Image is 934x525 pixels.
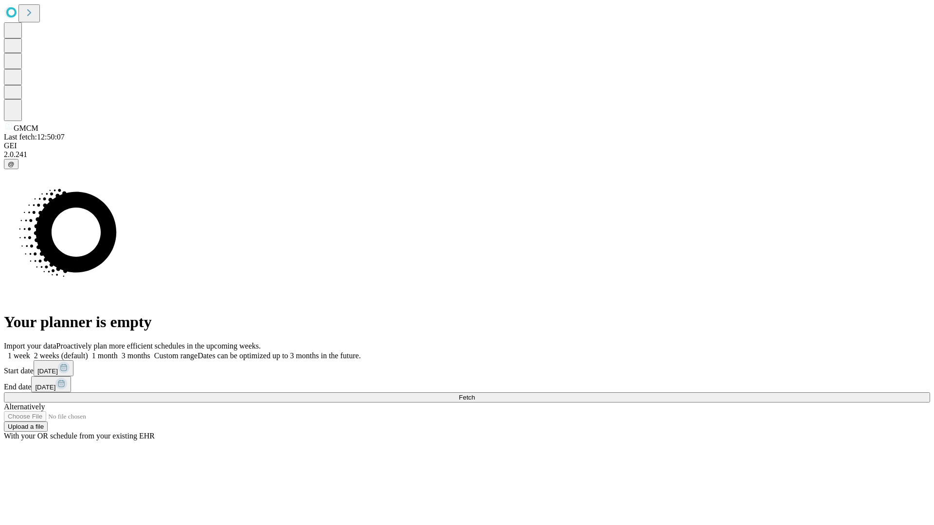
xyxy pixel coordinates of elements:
[31,376,71,392] button: [DATE]
[4,392,930,402] button: Fetch
[4,159,18,169] button: @
[34,360,73,376] button: [DATE]
[34,351,88,360] span: 2 weeks (default)
[122,351,150,360] span: 3 months
[37,367,58,375] span: [DATE]
[198,351,360,360] span: Dates can be optimized up to 3 months in the future.
[35,384,55,391] span: [DATE]
[8,160,15,168] span: @
[14,124,38,132] span: GMCM
[56,342,261,350] span: Proactively plan more efficient schedules in the upcoming weeks.
[4,421,48,432] button: Upload a file
[92,351,118,360] span: 1 month
[4,376,930,392] div: End date
[4,141,930,150] div: GEI
[459,394,475,401] span: Fetch
[4,342,56,350] span: Import your data
[4,402,45,411] span: Alternatively
[8,351,30,360] span: 1 week
[4,150,930,159] div: 2.0.241
[4,313,930,331] h1: Your planner is empty
[4,360,930,376] div: Start date
[4,133,65,141] span: Last fetch: 12:50:07
[4,432,155,440] span: With your OR schedule from your existing EHR
[154,351,198,360] span: Custom range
